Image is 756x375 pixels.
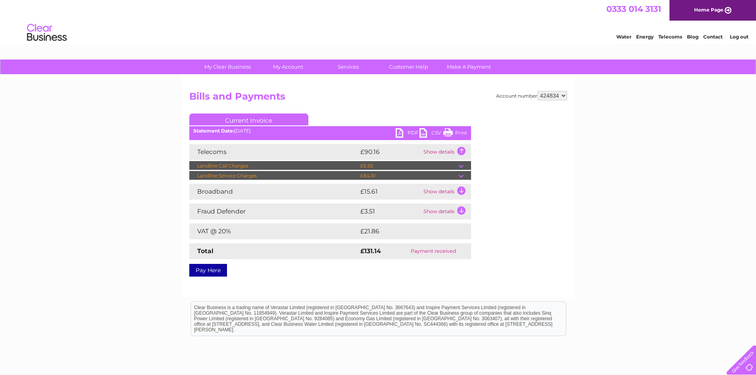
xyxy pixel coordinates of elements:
[189,264,227,277] a: Pay Here
[496,91,567,100] div: Account number
[189,204,358,219] td: Fraud Defender
[396,128,419,140] a: PDF
[27,21,67,45] img: logo.png
[358,171,459,181] td: £84.61
[189,223,358,239] td: VAT @ 20%
[193,128,234,134] b: Statement Date:
[191,4,566,38] div: Clear Business is a trading name of Verastar Limited (registered in [GEOGRAPHIC_DATA] No. 3667643...
[358,184,421,200] td: £15.61
[189,144,358,160] td: Telecoms
[358,161,459,171] td: £5.55
[436,60,502,74] a: Make A Payment
[360,247,381,255] strong: £131.14
[703,34,723,40] a: Contact
[606,4,661,14] a: 0333 014 3131
[421,184,471,200] td: Show details
[616,34,631,40] a: Water
[358,223,454,239] td: £21.86
[421,204,471,219] td: Show details
[189,171,358,181] td: Landline Service Charges
[358,144,421,160] td: £90.16
[396,243,471,259] td: Payment received
[658,34,682,40] a: Telecoms
[687,34,698,40] a: Blog
[730,34,748,40] a: Log out
[189,113,308,125] a: Current Invoice
[189,128,471,134] div: [DATE]
[421,144,471,160] td: Show details
[443,128,467,140] a: Print
[315,60,381,74] a: Services
[197,247,214,255] strong: Total
[189,91,567,106] h2: Bills and Payments
[189,184,358,200] td: Broadband
[195,60,260,74] a: My Clear Business
[189,161,358,171] td: Landline Call Charges
[636,34,654,40] a: Energy
[255,60,321,74] a: My Account
[376,60,441,74] a: Customer Help
[419,128,443,140] a: CSV
[358,204,421,219] td: £3.51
